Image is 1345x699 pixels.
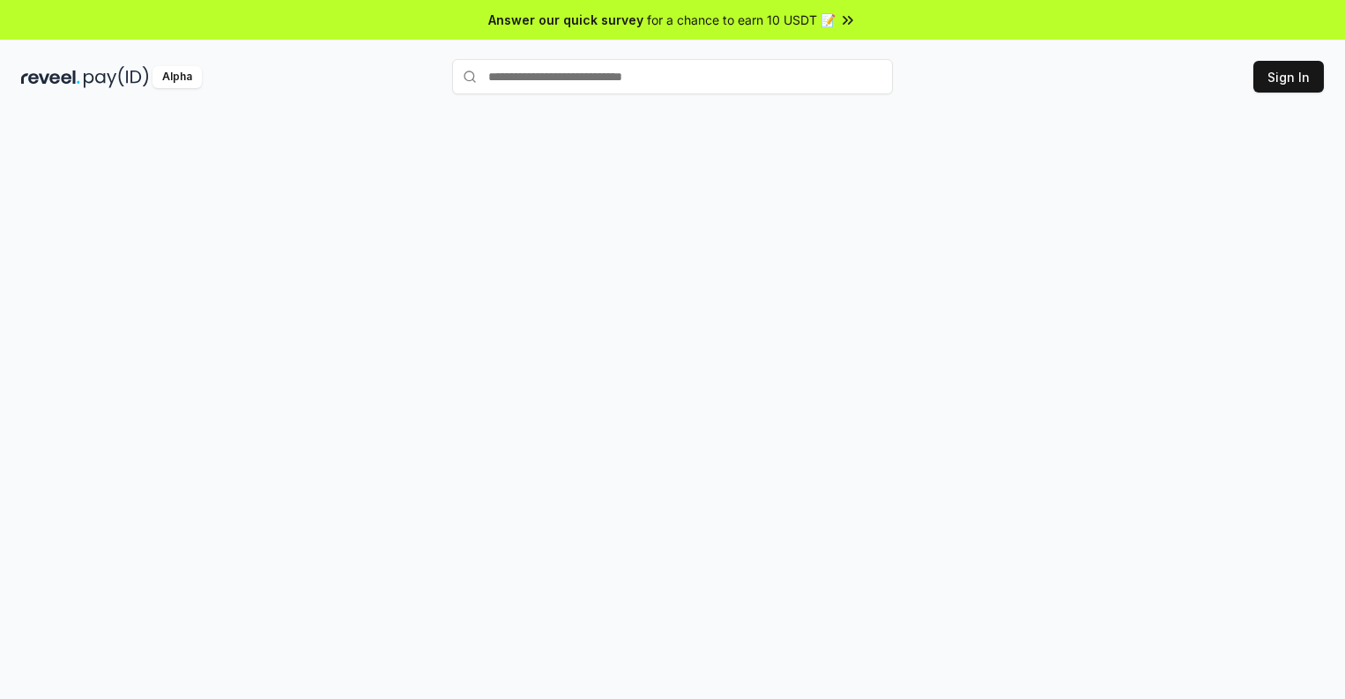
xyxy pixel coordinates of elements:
[647,11,836,29] span: for a chance to earn 10 USDT 📝
[488,11,643,29] span: Answer our quick survey
[84,66,149,88] img: pay_id
[152,66,202,88] div: Alpha
[1253,61,1324,93] button: Sign In
[21,66,80,88] img: reveel_dark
